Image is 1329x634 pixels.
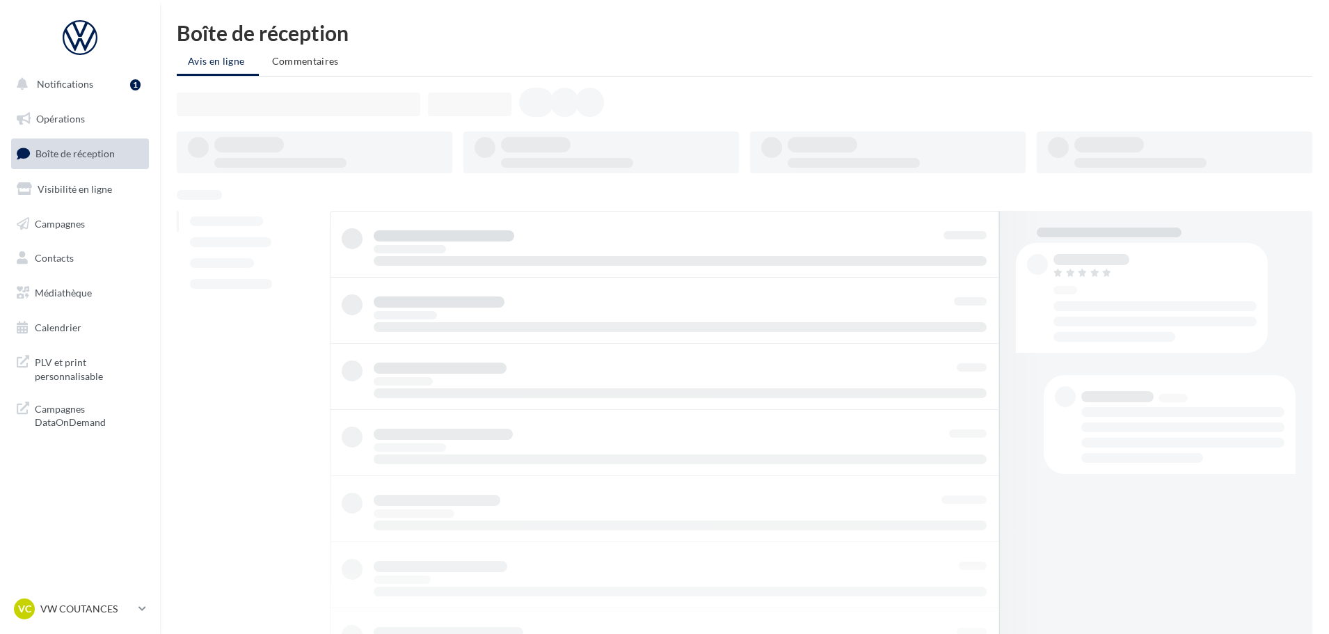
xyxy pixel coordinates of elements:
[35,322,81,333] span: Calendrier
[38,183,112,195] span: Visibilité en ligne
[35,399,143,429] span: Campagnes DataOnDemand
[8,70,146,99] button: Notifications 1
[130,79,141,90] div: 1
[8,347,152,388] a: PLV et print personnalisable
[8,209,152,239] a: Campagnes
[35,353,143,383] span: PLV et print personnalisable
[35,217,85,229] span: Campagnes
[37,78,93,90] span: Notifications
[272,55,339,67] span: Commentaires
[18,602,31,616] span: VC
[35,252,74,264] span: Contacts
[177,22,1312,43] div: Boîte de réception
[11,596,149,622] a: VC VW COUTANCES
[35,148,115,159] span: Boîte de réception
[8,175,152,204] a: Visibilité en ligne
[8,244,152,273] a: Contacts
[40,602,133,616] p: VW COUTANCES
[8,394,152,435] a: Campagnes DataOnDemand
[8,138,152,168] a: Boîte de réception
[8,104,152,134] a: Opérations
[36,113,85,125] span: Opérations
[8,313,152,342] a: Calendrier
[35,287,92,299] span: Médiathèque
[8,278,152,308] a: Médiathèque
